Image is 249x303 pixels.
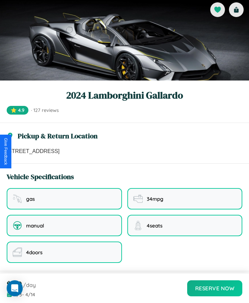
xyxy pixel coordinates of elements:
span: /day [23,282,36,288]
span: 4 seats [147,222,162,229]
span: manual [26,222,44,229]
p: [STREET_ADDRESS] [7,147,242,155]
span: ⭐ 4.9 [7,106,28,115]
img: doors [13,248,22,257]
h1: 2024 Lamborghini Gallardo [7,89,242,102]
span: $ 170 [7,279,22,290]
button: Reserve Now [187,280,243,296]
span: · 127 reviews [31,107,59,113]
div: Open Intercom Messenger [7,280,23,296]
h3: Vehicle Specifications [7,172,74,181]
div: Give Feedback [3,138,8,165]
img: seating [133,221,143,230]
span: gas [26,196,35,202]
span: 34 mpg [147,196,163,202]
h3: Pickup & Return Location [18,131,98,141]
span: 4 doors [26,249,42,256]
img: fuel efficiency [133,194,143,203]
img: fuel type [13,194,22,203]
span: 4 / 3 - 4 / 14 [14,292,35,298]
